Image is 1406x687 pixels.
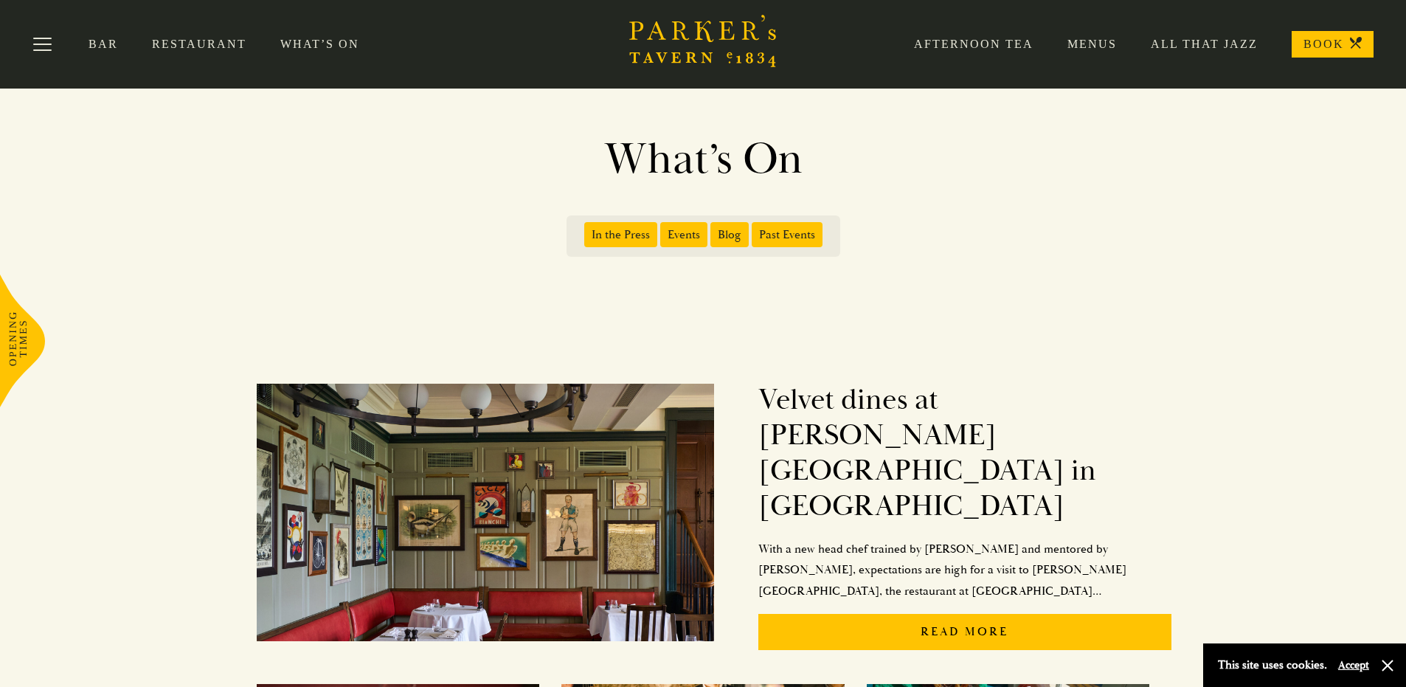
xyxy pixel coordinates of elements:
[1218,655,1327,676] p: This site uses cookies.
[758,382,1171,524] h2: Velvet dines at [PERSON_NAME][GEOGRAPHIC_DATA] in [GEOGRAPHIC_DATA]
[283,133,1123,186] h1: What’s On
[1338,658,1369,672] button: Accept
[710,222,749,247] span: Blog
[584,222,657,247] span: In the Press
[1380,658,1395,673] button: Close and accept
[758,539,1171,602] p: With a new head chef trained by [PERSON_NAME] and mentored by [PERSON_NAME], expectations are hig...
[758,614,1171,650] p: Read More
[660,222,707,247] span: Events
[257,367,1171,662] a: Velvet dines at [PERSON_NAME][GEOGRAPHIC_DATA] in [GEOGRAPHIC_DATA]With a new head chef trained b...
[752,222,823,247] span: Past Events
